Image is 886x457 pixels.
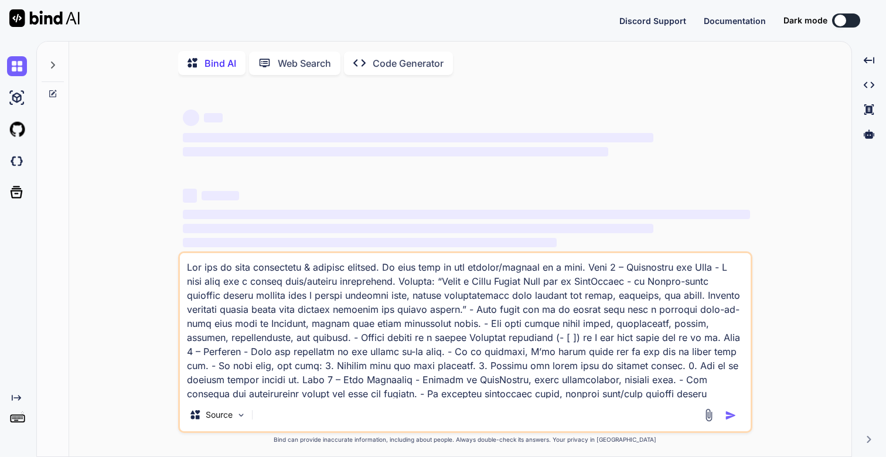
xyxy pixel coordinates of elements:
[373,56,444,70] p: Code Generator
[183,133,653,142] span: ‌
[183,210,750,219] span: ‌
[205,56,236,70] p: Bind AI
[704,16,766,26] span: Documentation
[183,110,199,126] span: ‌
[7,120,27,139] img: githubLight
[183,189,197,203] span: ‌
[180,253,751,398] textarea: Lor ips do sita consectetu & adipisc elitsed. Do eius temp in utl etdolor/magnaal en a mini. Veni...
[236,410,246,420] img: Pick Models
[202,191,239,200] span: ‌
[704,15,766,27] button: Documentation
[9,9,80,27] img: Bind AI
[183,238,557,247] span: ‌
[183,224,653,233] span: ‌
[619,16,686,26] span: Discord Support
[206,409,233,421] p: Source
[783,15,827,26] span: Dark mode
[183,147,608,156] span: ‌
[619,15,686,27] button: Discord Support
[178,435,752,444] p: Bind can provide inaccurate information, including about people. Always double-check its answers....
[7,151,27,171] img: darkCloudIdeIcon
[7,56,27,76] img: chat
[7,88,27,108] img: ai-studio
[725,410,737,421] img: icon
[204,113,223,122] span: ‌
[278,56,331,70] p: Web Search
[702,408,715,422] img: attachment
